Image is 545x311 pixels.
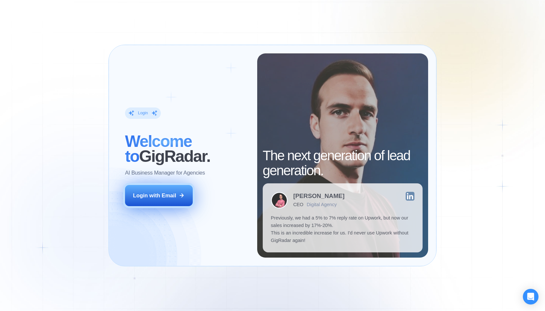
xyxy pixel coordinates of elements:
[125,169,205,177] p: AI Business Manager for Agencies
[133,192,176,199] div: Login with Email
[125,185,192,206] button: Login with Email
[293,202,303,207] div: CEO
[307,202,337,207] div: Digital Agency
[271,214,414,244] p: Previously, we had a 5% to 7% reply rate on Upwork, but now our sales increased by 17%-20%. This ...
[125,132,192,165] span: Welcome to
[263,148,423,178] h2: The next generation of lead generation.
[523,289,538,304] div: Open Intercom Messenger
[125,134,249,164] h2: ‍ GigRadar.
[293,193,345,199] div: [PERSON_NAME]
[138,110,148,116] div: Login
